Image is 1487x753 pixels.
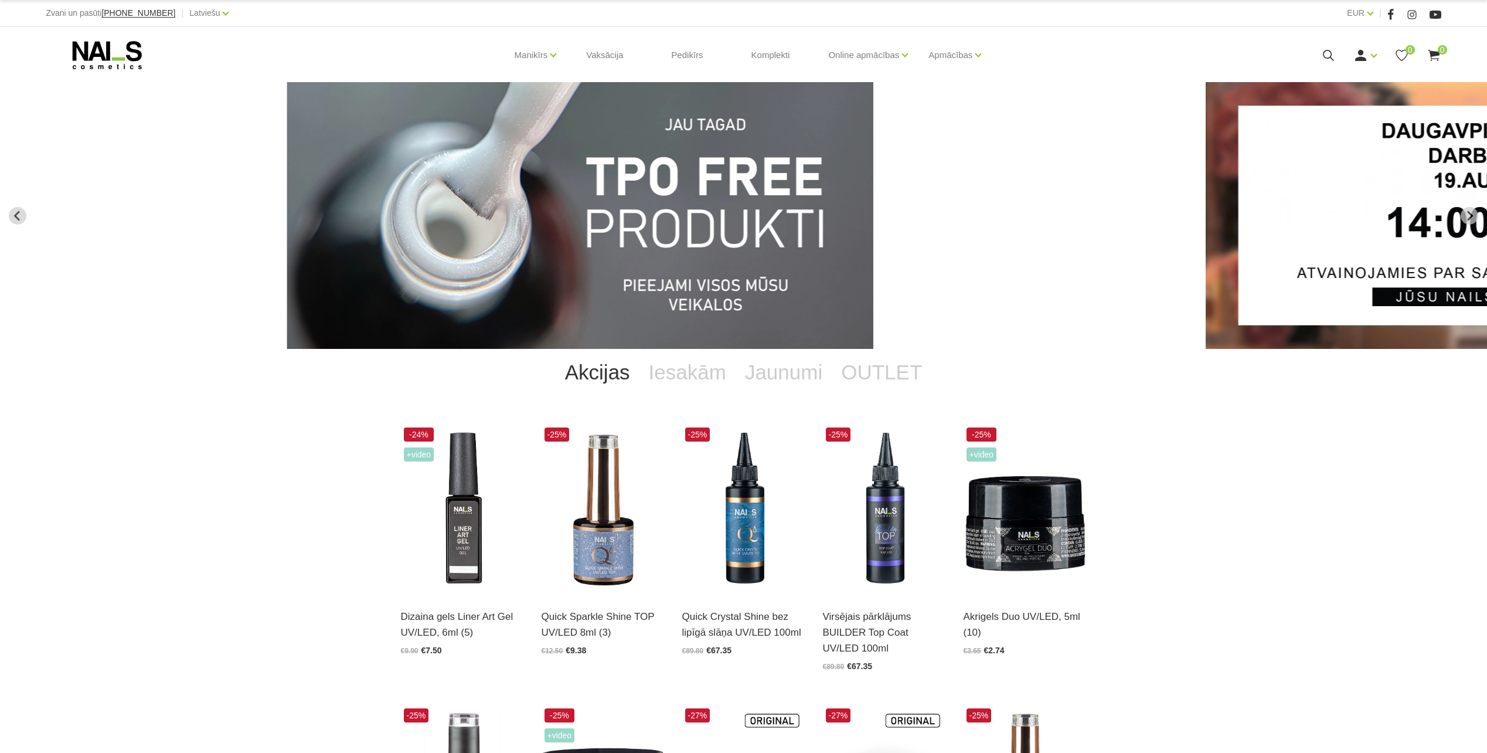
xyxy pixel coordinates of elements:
[545,428,570,442] span: -25%
[1394,48,1409,63] a: 0
[964,609,1087,640] a: Akrigels Duo UV/LED, 5ml (10)
[826,708,851,723] span: -27%
[662,27,712,83] a: Pedikīrs
[101,8,175,18] span: [PHONE_NUMBER]
[964,647,981,655] span: €3.65
[682,647,704,655] span: €89.80
[984,646,1005,655] span: €2.74
[401,425,524,594] img: Liner Art Gel - UV/LED dizaina gels smalku, vienmērīgu, pigmentētu līniju zīmēšanai.Lielisks palī...
[46,6,175,21] div: Zvani un pasūti
[967,447,997,462] span: +Video
[639,349,736,396] a: Iesakām
[401,647,418,655] span: €9.90
[682,609,805,640] a: Quick Crystal Shine bez lipīgā slāņa UV/LED 100ml
[832,349,931,396] a: OUTLET
[928,32,972,79] a: Apmācības
[545,728,575,742] span: +Video
[556,349,639,396] a: Akcijas
[577,27,632,83] a: Vaksācija
[685,428,710,442] span: -25%
[404,447,434,462] span: +Video
[742,27,799,83] a: Komplekti
[826,428,851,442] span: -25%
[706,646,731,655] span: €67.35
[566,646,586,655] span: €9.38
[515,32,548,79] a: Manikīrs
[181,6,183,21] span: |
[828,32,899,79] a: Online apmācības
[545,708,575,723] span: -25%
[401,609,524,640] a: Dizaina gels Liner Art Gel UV/LED, 6ml (5)
[1438,45,1447,55] span: 0
[1347,6,1364,20] a: EUR
[1427,48,1441,63] a: 0
[1461,207,1478,225] button: Next slide
[1379,6,1381,21] span: |
[685,708,710,723] span: -27%
[542,609,665,640] a: Quick Sparkle Shine TOP UV/LED 8ml (3)
[823,425,946,594] img: Builder Top virsējais pārklājums bez lipīgā slāņa gēllakas/gēla pārklājuma izlīdzināšanai un nost...
[404,708,429,723] span: -25%
[847,662,872,671] span: €67.35
[287,82,1179,349] li: 1 of 14
[823,609,946,657] a: Virsējais pārklājums BUILDER Top Coat UV/LED 100ml
[964,425,1087,594] img: Kas ir AKRIGELS “DUO GEL” un kādas problēmas tas risina?• Tas apvieno ērti modelējamā akrigela un...
[736,349,832,396] a: Jaunumi
[189,6,220,20] a: Latviešu
[421,646,442,655] span: €7.50
[542,425,665,594] img: Virsējais pārklājums bez lipīgā slāņa ar mirdzuma efektu.Pieejami 3 veidi:* Starlight - ar smalkā...
[101,9,175,18] a: [PHONE_NUMBER]
[404,428,434,442] span: -24%
[967,428,997,442] span: -25%
[967,708,992,723] span: -25%
[823,663,845,671] span: €89.80
[1406,45,1415,55] span: 0
[542,647,563,655] span: €12.50
[9,207,26,225] button: Go to last slide
[682,425,805,594] img: Virsējais pārklājums bez lipīgā slāņa un UV zilā pārklājuma. Nodrošina izcilu spīdumu manikīram l...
